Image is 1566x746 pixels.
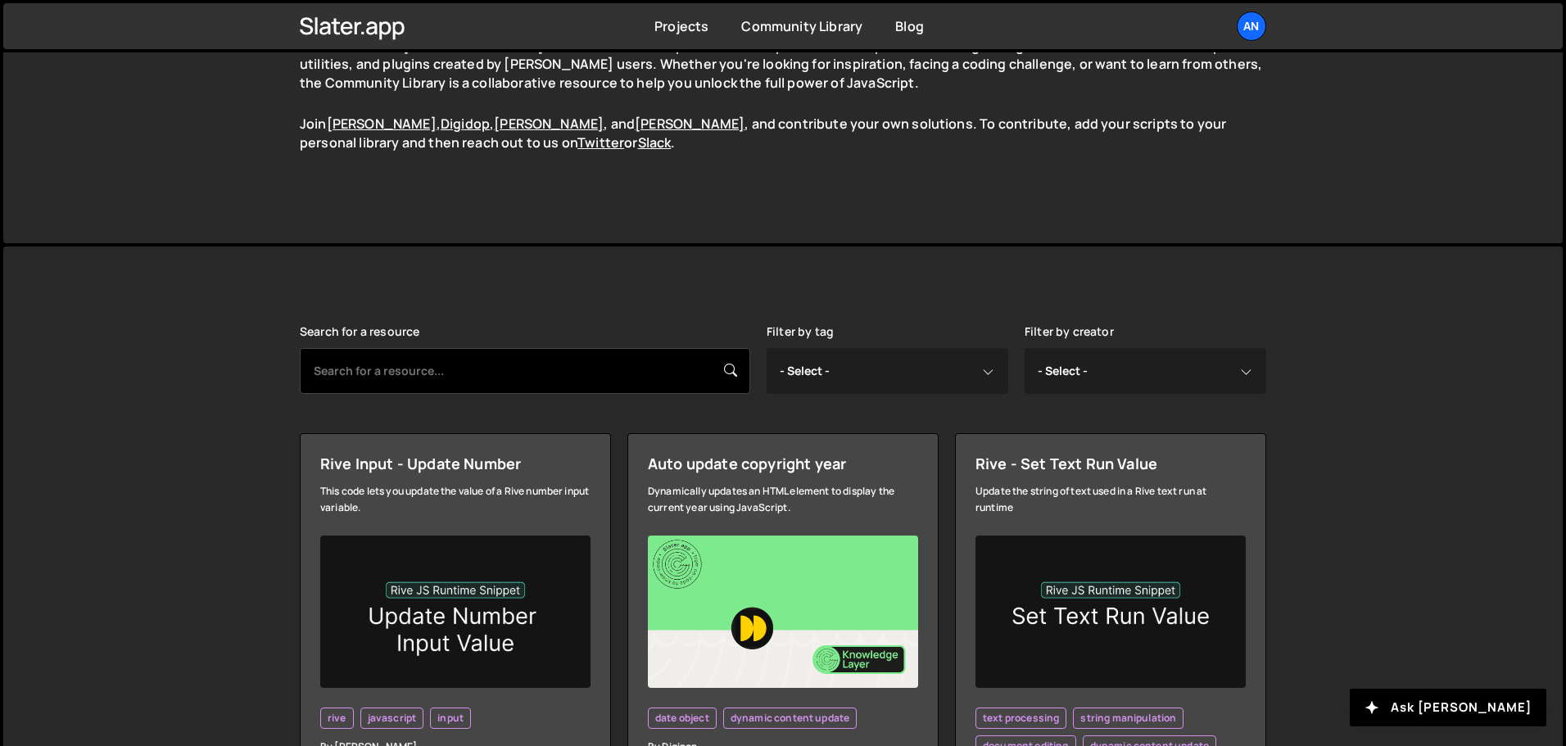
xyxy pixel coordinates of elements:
[441,115,490,133] a: Digidop
[494,115,604,133] a: [PERSON_NAME]
[655,712,709,725] span: date object
[1350,689,1546,726] button: Ask [PERSON_NAME]
[577,133,624,151] a: Twitter
[300,115,1266,151] p: Join , , , and , and contribute your own solutions. To contribute, add your scripts to your perso...
[300,37,1266,92] p: Welcome to the [GEOGRAPHIC_DATA], home to Webflow-specific JavaScript solutions. Explore the ever...
[320,454,591,473] div: Rive Input - Update Number
[767,325,834,338] label: Filter by tag
[731,712,850,725] span: dynamic content update
[895,17,924,35] a: Blog
[635,115,745,133] a: [PERSON_NAME]
[320,483,591,516] div: This code lets you update the value of a Rive number input variable.
[975,536,1246,688] img: settext.png
[1237,11,1266,41] a: An
[648,483,918,516] div: Dynamically updates an HTML element to display the current year using JavaScript.
[648,454,918,473] div: Auto update copyright year
[983,712,1059,725] span: text processing
[320,536,591,688] img: updatenumber.png
[741,17,862,35] a: Community Library
[327,115,437,133] a: [PERSON_NAME]
[654,17,708,35] a: Projects
[300,348,750,394] input: Search for a resource...
[648,536,918,688] img: YT%20-%20Thumb%20(8).png
[368,712,417,725] span: javascript
[300,325,419,338] label: Search for a resource
[437,712,464,725] span: input
[1025,325,1114,338] label: Filter by creator
[975,483,1246,516] div: Update the string of text used in a Rive text run at runtime
[1080,712,1176,725] span: string manipulation
[638,133,672,151] a: Slack
[975,454,1246,473] div: Rive - Set Text Run Value
[328,712,346,725] span: rive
